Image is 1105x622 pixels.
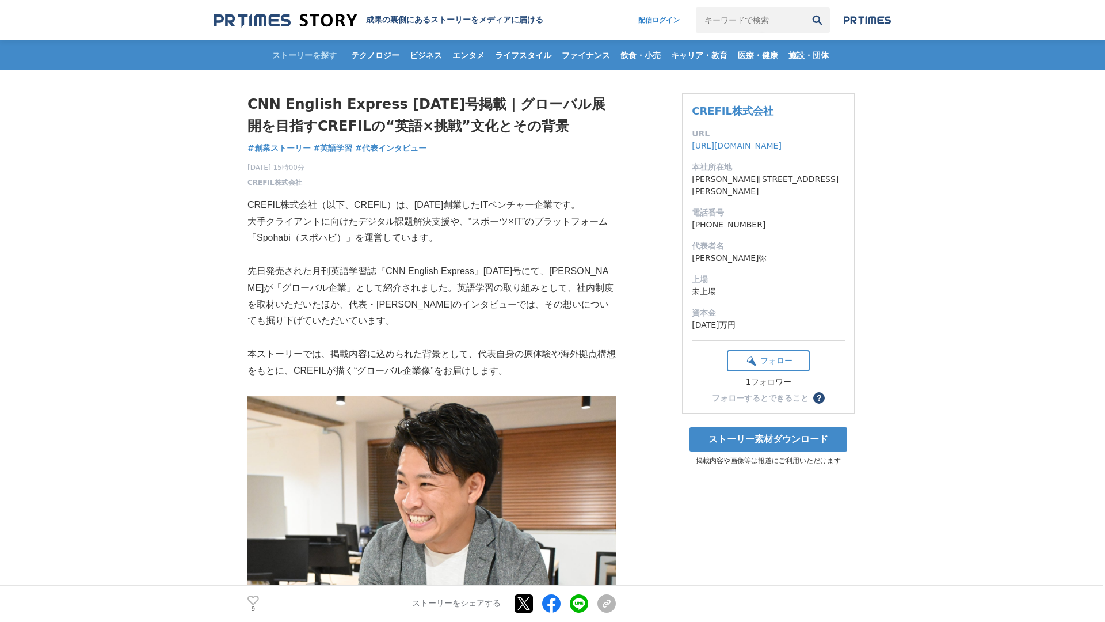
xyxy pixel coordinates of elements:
[666,50,732,60] span: キャリア・教育
[616,40,665,70] a: 飲食・小売
[448,50,489,60] span: エンタメ
[214,13,357,28] img: 成果の裏側にあるストーリーをメディアに届ける
[247,142,311,154] a: #創業ストーリー
[247,162,304,173] span: [DATE] 15時00分
[727,350,810,371] button: フォロー
[692,207,845,219] dt: 電話番号
[214,13,543,28] a: 成果の裏側にあるストーリーをメディアに届ける 成果の裏側にあるストーリーをメディアに届ける
[692,319,845,331] dd: [DATE]万円
[346,40,404,70] a: テクノロジー
[355,142,426,154] a: #代表インタビュー
[692,173,845,198] dd: [PERSON_NAME][STREET_ADDRESS][PERSON_NAME]
[247,346,616,380] p: 本ストーリーでは、掲載内容に込められた背景として、代表自身の原体験や海外拠点構想をもとに、CREFILが描く“グローバル企業像”をお届けします。
[247,606,259,612] p: 9
[696,7,805,33] input: キーワードで検索
[247,177,302,188] a: CREFIL株式会社
[682,456,855,466] p: 掲載内容や画像等は報道にご利用いただけます
[844,16,891,25] img: prtimes
[692,274,845,286] dt: 上場
[692,240,845,252] dt: 代表者名
[314,143,353,153] span: #英語学習
[692,141,782,150] a: [URL][DOMAIN_NAME]
[314,142,353,154] a: #英語学習
[689,427,847,452] a: ストーリー素材ダウンロード
[557,40,615,70] a: ファイナンス
[784,40,833,70] a: 施設・団体
[692,105,773,117] a: CREFIL株式会社
[712,394,809,402] div: フォローするとできること
[247,263,616,329] p: 先日発売された月刊英語学習誌『CNN English Express』[DATE]号にて、[PERSON_NAME]が「グローバル企業」として紹介されました。英語学習の取り組みとして、社内制度を...
[247,214,616,247] p: 大手クライアントに向けたデジタル課題解決支援や、“スポーツ×IT”のプラットフォーム「Spohabi（スポハビ）」を運営しています。
[247,197,616,214] p: CREFIL株式会社（以下、CREFIL）は、[DATE]創業したITベンチャー企業です。
[247,93,616,138] h1: CNN English Express [DATE]号掲載｜グローバル展開を目指すCREFILの“英語×挑戦”文化とその背景
[784,50,833,60] span: 施設・団体
[490,40,556,70] a: ライフスタイル
[727,377,810,388] div: 1フォロワー
[666,40,732,70] a: キャリア・教育
[247,143,311,153] span: #創業ストーリー
[627,7,691,33] a: 配信ログイン
[692,307,845,319] dt: 資本金
[733,40,783,70] a: 医療・健康
[405,40,447,70] a: ビジネス
[692,286,845,298] dd: 未上場
[366,15,543,25] h2: 成果の裏側にあるストーリーをメディアに届ける
[405,50,447,60] span: ビジネス
[448,40,489,70] a: エンタメ
[346,50,404,60] span: テクノロジー
[692,219,845,231] dd: [PHONE_NUMBER]
[733,50,783,60] span: 医療・健康
[490,50,556,60] span: ライフスタイル
[805,7,830,33] button: 検索
[557,50,615,60] span: ファイナンス
[813,392,825,404] button: ？
[412,599,501,609] p: ストーリーをシェアする
[692,252,845,264] dd: [PERSON_NAME]弥
[616,50,665,60] span: 飲食・小売
[692,128,845,140] dt: URL
[355,143,426,153] span: #代表インタビュー
[692,161,845,173] dt: 本社所在地
[815,394,823,402] span: ？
